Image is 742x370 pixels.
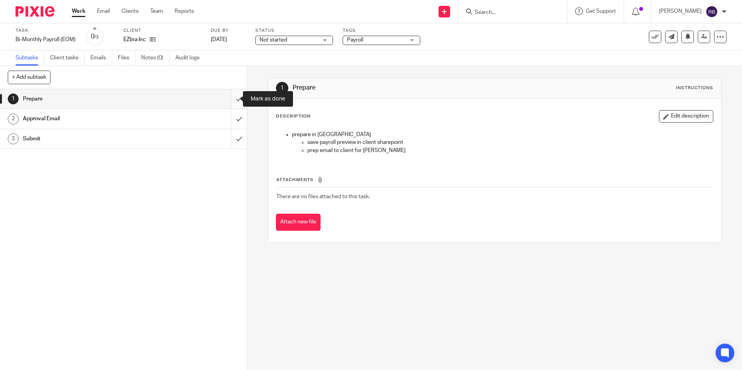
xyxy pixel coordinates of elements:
[72,7,85,15] a: Work
[123,36,146,43] p: EZbra Inc
[8,71,50,84] button: + Add subtask
[150,7,163,15] a: Team
[276,178,314,182] span: Attachments
[211,28,246,34] label: Due by
[91,32,99,41] div: 0
[175,7,194,15] a: Reports
[23,113,156,124] h1: Approval Email
[260,37,287,43] span: Not started
[50,50,85,66] a: Client tasks
[23,133,156,145] h1: Submit
[276,194,370,199] span: There are no files attached to this task.
[8,114,19,124] div: 2
[307,138,713,146] p: save payroll preview in client sharepoint
[676,85,713,91] div: Instructions
[276,113,310,119] p: Description
[23,93,156,105] h1: Prepare
[118,50,135,66] a: Files
[659,7,702,15] p: [PERSON_NAME]
[292,131,713,138] p: prepare in [GEOGRAPHIC_DATA]
[121,7,139,15] a: Clients
[141,50,170,66] a: Notes (0)
[16,28,76,34] label: Task
[586,9,616,14] span: Get Support
[293,84,511,92] h1: Prepare
[347,37,363,43] span: Payroll
[343,28,420,34] label: Tags
[16,36,76,43] div: Bi-Monthly Payroll (EOM)
[16,50,44,66] a: Subtasks
[8,133,19,144] div: 3
[123,28,201,34] label: Client
[276,82,288,94] div: 1
[211,37,227,42] span: [DATE]
[94,35,99,39] small: /3
[474,9,544,16] input: Search
[255,28,333,34] label: Status
[659,110,713,123] button: Edit description
[16,6,54,17] img: Pixie
[307,147,713,154] p: prep email to client for [PERSON_NAME]
[175,50,205,66] a: Audit logs
[97,7,110,15] a: Email
[8,93,19,104] div: 1
[276,214,321,231] button: Attach new file
[90,50,112,66] a: Emails
[706,5,718,18] img: svg%3E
